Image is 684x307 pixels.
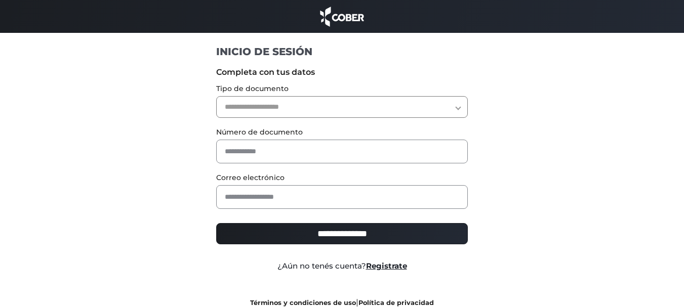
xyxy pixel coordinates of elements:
[216,45,468,58] h1: INICIO DE SESIÓN
[216,83,468,94] label: Tipo de documento
[250,299,356,306] a: Términos y condiciones de uso
[216,66,468,78] label: Completa con tus datos
[209,260,475,272] div: ¿Aún no tenés cuenta?
[216,127,468,138] label: Número de documento
[358,299,434,306] a: Política de privacidad
[216,172,468,183] label: Correo electrónico
[366,261,407,271] a: Registrate
[317,5,367,28] img: cober_marca.png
